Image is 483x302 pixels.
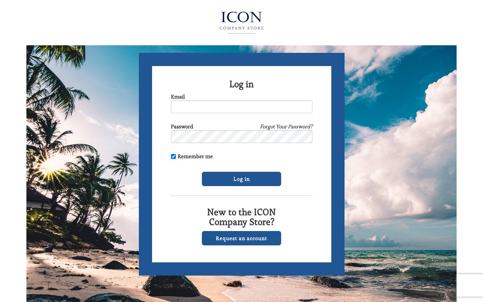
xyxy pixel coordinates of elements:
h2: Log in [171,79,312,89]
label: Email [171,93,185,100]
input: Remember me [171,154,176,159]
label: Remember me [171,153,213,160]
label: Password [171,123,193,130]
h2: New to the ICON Company Store? [171,207,312,227]
input: Log in [202,172,281,186]
a: Forgot Your Password? [260,123,312,130]
a: Request an account [202,231,281,245]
